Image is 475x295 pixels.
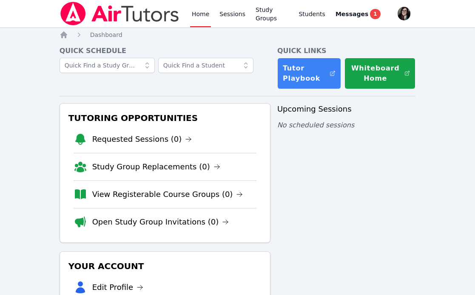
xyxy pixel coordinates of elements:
[277,121,354,129] span: No scheduled sessions
[336,10,368,18] span: Messages
[344,58,416,89] button: Whiteboard Home
[90,31,122,39] a: Dashboard
[90,31,122,38] span: Dashboard
[60,31,416,39] nav: Breadcrumb
[277,46,416,56] h4: Quick Links
[370,9,380,19] span: 1
[92,281,144,293] a: Edit Profile
[92,188,243,200] a: View Registerable Course Groups (0)
[67,258,263,274] h3: Your Account
[60,46,270,56] h4: Quick Schedule
[60,58,155,73] input: Quick Find a Study Group
[277,58,341,89] a: Tutor Playbook
[92,133,192,145] a: Requested Sessions (0)
[67,110,263,126] h3: Tutoring Opportunities
[92,161,220,173] a: Study Group Replacements (0)
[92,216,229,228] a: Open Study Group Invitations (0)
[60,2,180,25] img: Air Tutors
[277,103,416,115] h3: Upcoming Sessions
[158,58,253,73] input: Quick Find a Student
